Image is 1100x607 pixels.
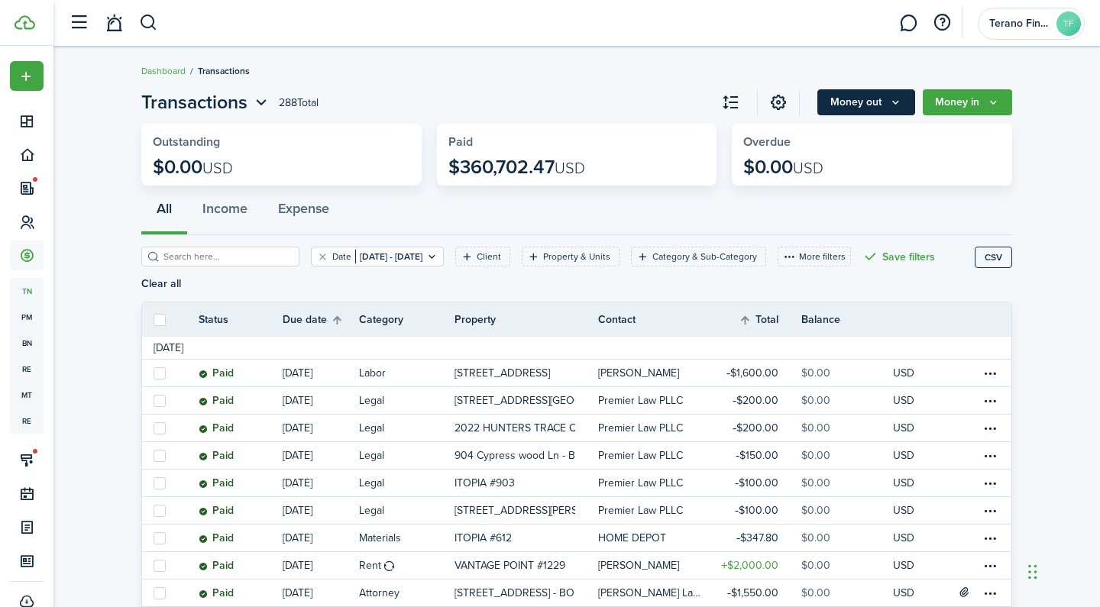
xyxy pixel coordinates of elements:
th: Sort [739,311,801,329]
p: [STREET_ADDRESS] - BOUGHT 2024 [455,585,575,601]
table-info-title: Legal [359,502,384,518]
a: $0.00 [801,360,893,386]
a: $100.00 [710,470,801,496]
table-info-title: Legal [359,392,384,408]
table-profile-info-text: [PERSON_NAME] [598,367,679,379]
p: ITOPIA #612 [455,530,512,546]
button: Money in [923,89,1012,115]
table-amount-title: $1,550.00 [727,585,778,601]
table-amount-description: $0.00 [801,585,830,601]
table-info-title: Materials [359,530,401,546]
a: Attorney [359,580,455,606]
span: Transactions [141,89,247,116]
a: Paid [199,442,283,469]
status: Paid [199,560,234,572]
a: Labor [359,360,455,386]
p: 2022 HUNTERS TRACE CIR, [GEOGRAPHIC_DATA] ( BOUGHT [DATE] [455,420,575,436]
p: USD [893,502,914,518]
button: Open menu [923,89,1012,115]
p: $0.00 [153,157,233,178]
a: [STREET_ADDRESS] - BOUGHT 2024 [455,580,598,606]
widget-stats-title: Overdue [743,135,1001,149]
a: Premier Law PLLC [598,470,710,496]
a: Premier Law PLLC [598,442,710,469]
a: Paid [199,525,283,551]
a: bn [10,330,44,356]
a: $0.00 [801,497,893,524]
a: USD [893,497,935,524]
table-profile-info-text: [PERSON_NAME] [598,560,679,572]
a: USD [893,360,935,386]
avatar-text: TF [1056,11,1081,36]
a: USD [893,442,935,469]
status: Paid [199,505,234,517]
a: [DATE] [283,415,359,441]
button: Save filters [862,247,935,266]
a: Dashboard [141,64,186,78]
table-amount-title: $150.00 [736,447,778,463]
a: Paid [199,387,283,414]
table-info-title: Rent [359,557,381,573]
img: TenantCloud [15,15,35,30]
a: $1,550.00 [710,580,801,606]
th: Contact [598,312,710,328]
td: [DATE] [142,340,195,356]
p: [DATE] [283,392,312,408]
button: Transactions [141,89,271,116]
a: USD [893,552,935,579]
button: Open menu [817,89,915,115]
button: Open resource center [929,10,955,36]
th: Category [359,312,455,328]
p: USD [893,557,914,573]
table-amount-description: $0.00 [801,365,830,381]
a: $200.00 [710,415,801,441]
div: Drag [1028,549,1037,595]
table-amount-description: $0.00 [801,420,830,436]
p: 904 Cypress wood Ln - BOUGHT 2023 [455,447,575,463]
a: [STREET_ADDRESS][GEOGRAPHIC_DATA][MEDICAL_DATA] - BOUGHT 2024 sold [DATE] [455,387,598,414]
p: [DATE] [283,365,312,381]
p: [STREET_ADDRESS][GEOGRAPHIC_DATA][MEDICAL_DATA] - BOUGHT 2024 sold [DATE] [455,392,575,408]
a: Paid [199,360,283,386]
a: [PERSON_NAME] Law PA [598,580,710,606]
a: re [10,356,44,382]
filter-tag-value: [DATE] - [DATE] [355,250,422,263]
filter-tag: Open filter [631,247,766,266]
table-amount-title: $200.00 [733,392,778,408]
button: Clear all [141,278,181,290]
a: $2,000.00 [710,552,801,579]
button: Income [187,189,263,235]
table-amount-description: $0.00 [801,530,830,546]
status: Paid [199,477,234,489]
a: $0.00 [801,552,893,579]
th: Property [455,312,598,328]
span: USD [202,157,233,179]
a: $1,600.00 [710,360,801,386]
a: $100.00 [710,497,801,524]
th: Balance [801,312,893,328]
p: VANTAGE POINT #1229 [455,557,565,573]
a: $0.00 [801,387,893,414]
a: Paid [199,470,283,496]
status: Paid [199,450,234,462]
a: VANTAGE POINT #1229 [455,552,598,579]
a: [DATE] [283,470,359,496]
status: Paid [199,395,234,407]
a: mt [10,382,44,408]
a: [PERSON_NAME] [598,360,710,386]
p: [DATE] [283,557,312,573]
a: $0.00 [801,580,893,606]
p: [STREET_ADDRESS][PERSON_NAME] [455,502,575,518]
a: tn [10,278,44,304]
status: Paid [199,422,234,434]
p: [DATE] [283,447,312,463]
a: $0.00 [801,525,893,551]
a: HOME DEPOT [598,525,710,551]
a: [PERSON_NAME] [598,552,710,579]
a: [DATE] [283,580,359,606]
table-info-title: Attorney [359,585,400,601]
